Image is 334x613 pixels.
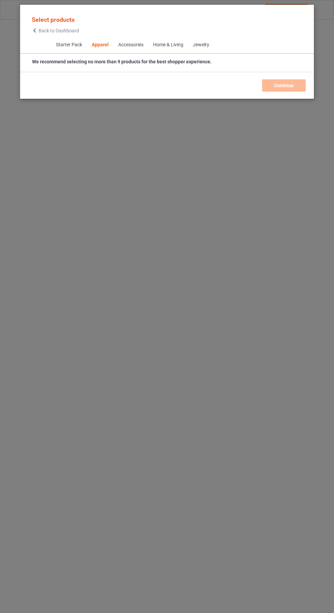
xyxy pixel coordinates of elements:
span: Back to Dashboard [39,28,79,33]
span: Select products [32,16,75,23]
div: Jewelry [193,42,209,48]
strong: We recommend selecting no more than 9 products for the best shopper experience. [32,59,212,64]
div: Apparel [91,42,108,48]
div: Accessories [118,42,143,48]
div: Home & Living [153,42,183,48]
span: Starter Pack [51,37,87,53]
